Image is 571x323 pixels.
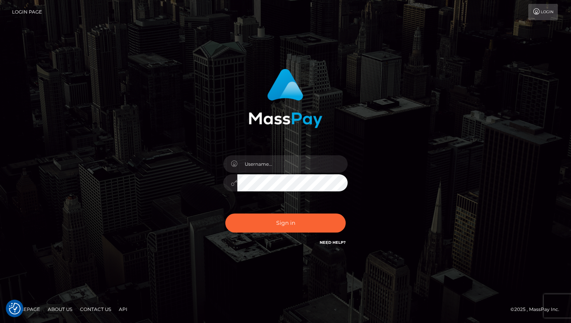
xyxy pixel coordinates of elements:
img: MassPay Login [249,69,322,128]
a: Login [528,4,558,20]
input: Username... [237,155,348,173]
a: Homepage [9,303,43,315]
a: About Us [45,303,75,315]
a: Login Page [12,4,42,20]
a: API [116,303,131,315]
img: Revisit consent button [9,303,21,314]
button: Consent Preferences [9,303,21,314]
a: Contact Us [77,303,114,315]
button: Sign in [225,214,346,233]
a: Need Help? [320,240,346,245]
div: © 2025 , MassPay Inc. [510,305,565,314]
